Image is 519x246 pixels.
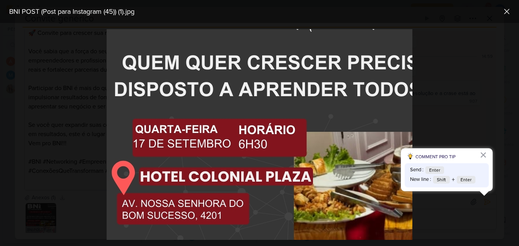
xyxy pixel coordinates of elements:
[415,153,456,160] span: COMMENT PRO TIP
[401,148,493,191] div: dicas para comentário
[480,149,487,161] button: Fechar
[452,175,455,184] span: +
[457,176,475,184] span: Enter
[410,166,423,174] span: Send :
[433,176,450,184] span: Shift
[410,176,431,184] span: New line :
[425,166,444,174] span: Enter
